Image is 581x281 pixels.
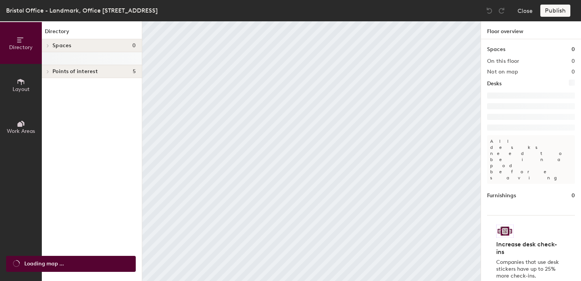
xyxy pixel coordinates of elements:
[496,259,561,279] p: Companies that use desk stickers have up to 25% more check-ins.
[487,135,575,184] p: All desks need to be in a pod before saving
[487,192,516,200] h1: Furnishings
[487,69,518,75] h2: Not on map
[487,45,505,54] h1: Spaces
[42,27,142,39] h1: Directory
[486,7,493,14] img: Undo
[6,6,158,15] div: Bristol Office - Landmark, Office [STREET_ADDRESS]
[9,44,33,51] span: Directory
[13,86,30,93] span: Layout
[571,58,575,64] h2: 0
[487,80,502,88] h1: Desks
[518,5,533,17] button: Close
[132,43,136,49] span: 0
[142,21,481,281] canvas: Map
[52,43,71,49] span: Spaces
[571,192,575,200] h1: 0
[52,69,98,75] span: Points of interest
[571,69,575,75] h2: 0
[571,45,575,54] h1: 0
[496,241,561,256] h4: Increase desk check-ins
[487,58,519,64] h2: On this floor
[133,69,136,75] span: 5
[498,7,505,14] img: Redo
[496,225,514,238] img: Sticker logo
[481,21,581,39] h1: Floor overview
[24,260,64,268] span: Loading map ...
[7,128,35,134] span: Work Areas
